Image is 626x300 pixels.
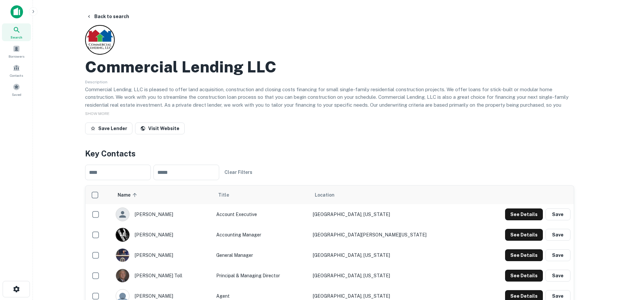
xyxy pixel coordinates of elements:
[85,148,574,159] h4: Key Contacts
[218,191,238,199] span: Title
[116,228,210,242] div: [PERSON_NAME]
[545,270,570,282] button: Save
[545,229,570,241] button: Save
[505,249,543,261] button: See Details
[11,5,23,18] img: capitalize-icon.png
[213,225,310,245] td: Accounting Manager
[213,186,310,204] th: Title
[213,265,310,286] td: Principal & Managing Director
[118,191,139,199] span: Name
[10,73,23,78] span: Contacts
[310,245,475,265] td: [GEOGRAPHIC_DATA], [US_STATE]
[545,249,570,261] button: Save
[505,229,543,241] button: See Details
[85,123,132,134] button: Save Lender
[593,247,626,279] iframe: Chat Widget
[505,270,543,282] button: See Details
[85,111,109,116] span: SHOW MORE
[310,186,475,204] th: Location
[85,57,276,76] h2: Commercial Lending LLC
[135,123,185,134] a: Visit Website
[213,245,310,265] td: General Manager
[310,225,475,245] td: [GEOGRAPHIC_DATA][PERSON_NAME][US_STATE]
[112,186,213,204] th: Name
[213,204,310,225] td: Account Executive
[11,35,22,40] span: Search
[545,208,570,220] button: Save
[310,204,475,225] td: [GEOGRAPHIC_DATA], [US_STATE]
[116,248,210,262] div: [PERSON_NAME]
[2,23,31,41] a: Search
[84,11,132,22] button: Back to search
[12,92,21,97] span: Saved
[222,166,255,178] button: Clear Filters
[9,54,24,59] span: Borrowers
[2,62,31,79] a: Contacts
[116,207,210,221] div: [PERSON_NAME]
[505,208,543,220] button: See Details
[116,269,129,282] img: 1516544034740
[85,80,107,84] span: Description
[2,42,31,60] a: Borrowers
[85,86,574,117] p: Commercial Lending, LLC is pleased to offer land acquisition, construction and closing costs fina...
[2,81,31,98] a: Saved
[310,265,475,286] td: [GEOGRAPHIC_DATA], [US_STATE]
[116,249,129,262] img: 1516522770414
[315,191,335,199] span: Location
[120,231,126,238] p: L B
[116,269,210,283] div: [PERSON_NAME] toll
